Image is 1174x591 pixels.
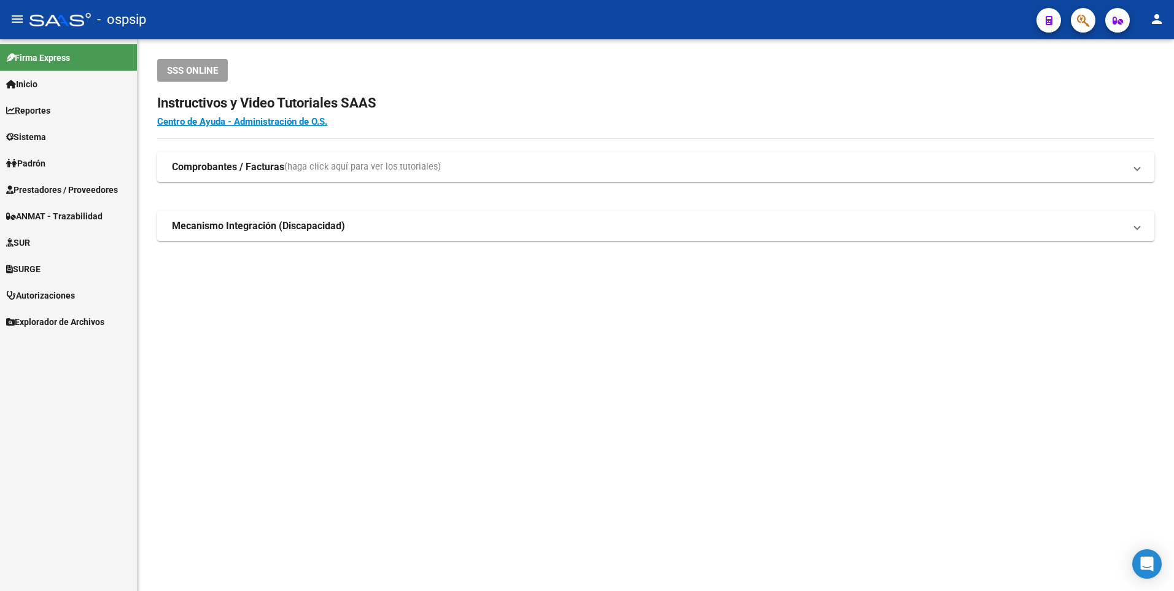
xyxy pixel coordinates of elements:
span: SUR [6,236,30,249]
mat-expansion-panel-header: Mecanismo Integración (Discapacidad) [157,211,1154,241]
div: Open Intercom Messenger [1132,549,1162,579]
span: Padrón [6,157,45,170]
span: Sistema [6,130,46,144]
span: Explorador de Archivos [6,315,104,329]
strong: Mecanismo Integración (Discapacidad) [172,219,345,233]
mat-icon: person [1149,12,1164,26]
span: (haga click aquí para ver los tutoriales) [284,160,441,174]
h2: Instructivos y Video Tutoriales SAAS [157,92,1154,115]
span: ANMAT - Trazabilidad [6,209,103,223]
span: SSS ONLINE [167,65,218,76]
span: Reportes [6,104,50,117]
mat-expansion-panel-header: Comprobantes / Facturas(haga click aquí para ver los tutoriales) [157,152,1154,182]
span: Prestadores / Proveedores [6,183,118,197]
button: SSS ONLINE [157,59,228,82]
strong: Comprobantes / Facturas [172,160,284,174]
span: Inicio [6,77,37,91]
span: - ospsip [97,6,146,33]
mat-icon: menu [10,12,25,26]
span: Autorizaciones [6,289,75,302]
span: SURGE [6,262,41,276]
a: Centro de Ayuda - Administración de O.S. [157,116,327,127]
span: Firma Express [6,51,70,65]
